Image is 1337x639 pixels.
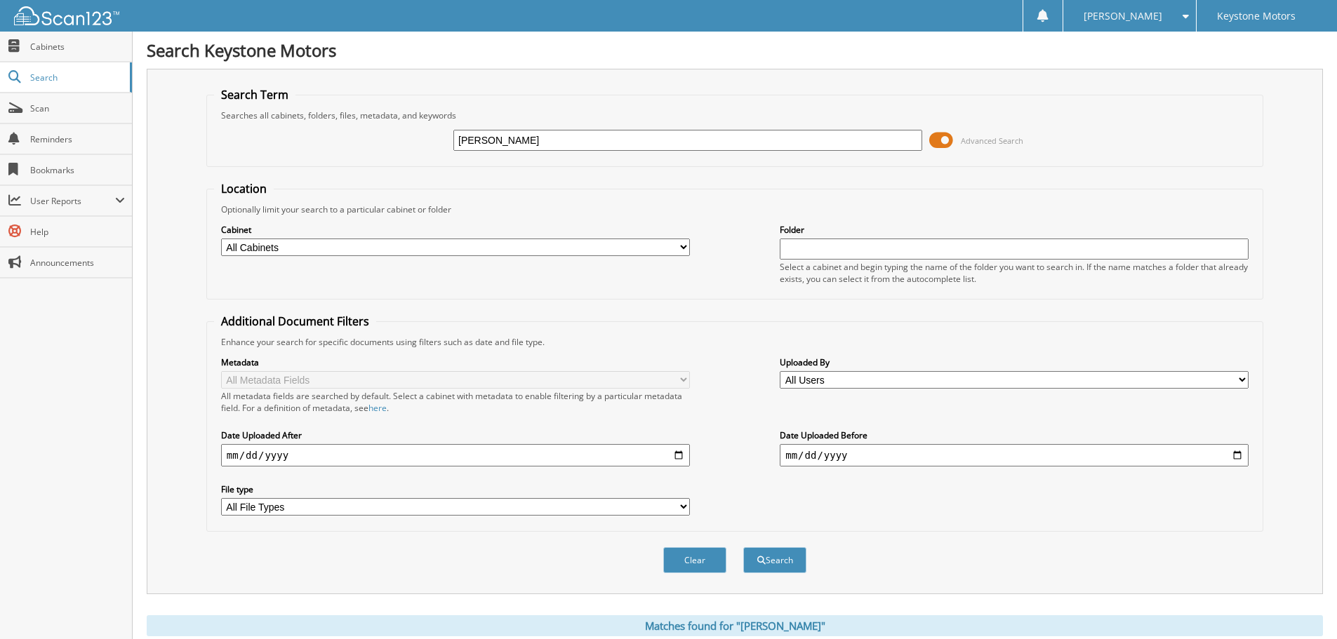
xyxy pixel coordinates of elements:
[221,429,690,441] label: Date Uploaded After
[147,615,1323,636] div: Matches found for "[PERSON_NAME]"
[30,133,125,145] span: Reminders
[221,444,690,466] input: start
[368,402,387,414] a: here
[30,41,125,53] span: Cabinets
[214,336,1256,348] div: Enhance your search for specific documents using filters such as date and file type.
[214,181,274,196] legend: Location
[663,547,726,573] button: Clear
[30,72,123,83] span: Search
[214,314,376,329] legend: Additional Document Filters
[780,224,1249,236] label: Folder
[221,356,690,368] label: Metadata
[147,39,1323,62] h1: Search Keystone Motors
[30,226,125,238] span: Help
[780,429,1249,441] label: Date Uploaded Before
[214,87,295,102] legend: Search Term
[214,109,1256,121] div: Searches all cabinets, folders, files, metadata, and keywords
[14,6,119,25] img: scan123-logo-white.svg
[1084,12,1162,20] span: [PERSON_NAME]
[780,444,1249,466] input: end
[1217,12,1296,20] span: Keystone Motors
[30,257,125,269] span: Announcements
[30,164,125,176] span: Bookmarks
[221,390,690,414] div: All metadata fields are searched by default. Select a cabinet with metadata to enable filtering b...
[743,547,806,573] button: Search
[30,195,115,207] span: User Reports
[221,483,690,495] label: File type
[961,135,1023,146] span: Advanced Search
[780,356,1249,368] label: Uploaded By
[30,102,125,114] span: Scan
[214,203,1256,215] div: Optionally limit your search to a particular cabinet or folder
[780,261,1249,285] div: Select a cabinet and begin typing the name of the folder you want to search in. If the name match...
[221,224,690,236] label: Cabinet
